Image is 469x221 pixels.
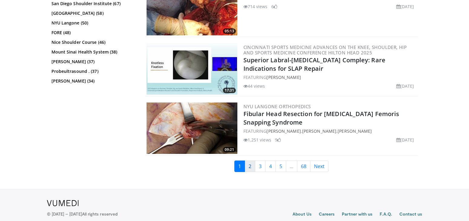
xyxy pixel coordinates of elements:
[243,110,399,126] a: Fibular Head Resection for [MEDICAL_DATA] Femoris Snapping Syndrome
[243,3,268,10] li: 714 views
[47,200,79,206] img: VuMedi Logo
[271,3,277,10] li: 6
[396,83,414,89] li: [DATE]
[276,161,286,172] a: 5
[396,137,414,143] li: [DATE]
[302,128,336,134] a: [PERSON_NAME]
[47,211,118,217] p: © [DATE] – [DATE]
[243,74,417,80] div: FEATURING
[243,137,271,143] li: 1,251 views
[51,68,135,74] a: Probeultrasound . (37)
[51,59,135,65] a: [PERSON_NAME] (37)
[223,88,236,93] span: 17:31
[223,28,236,34] span: 05:13
[265,161,276,172] a: 4
[145,161,418,172] nav: Search results pages
[338,128,372,134] a: [PERSON_NAME]
[275,137,281,143] li: 9
[234,161,245,172] a: 1
[266,128,301,134] a: [PERSON_NAME]
[51,78,135,84] a: [PERSON_NAME] (34)
[51,10,135,16] a: [GEOGRAPHIC_DATA] (58)
[243,56,385,73] a: Superior Labral-[MEDICAL_DATA] Compley: Rare Indications for SLAP Repair
[51,49,135,55] a: Mount Sinai Health System (38)
[399,211,422,218] a: Contact us
[51,39,135,45] a: Nice Shoulder Course (46)
[51,1,135,7] a: San Diego Shoulder Institute (67)
[396,3,414,10] li: [DATE]
[243,128,417,134] div: FEATURING , ,
[243,83,265,89] li: 44 views
[147,102,237,154] a: 09:21
[51,20,135,26] a: NYU Langone (50)
[342,211,372,218] a: Partner with us
[266,74,301,80] a: [PERSON_NAME]
[255,161,266,172] a: 3
[292,211,312,218] a: About Us
[319,211,335,218] a: Careers
[297,161,310,172] a: 68
[243,103,311,109] a: NYU Langone Orthopedics
[82,211,117,216] span: All rights reserved
[147,43,237,95] img: 7fed650d-d12a-4176-bef5-6e98d7e8c11f.300x170_q85_crop-smart_upscale.jpg
[147,102,237,154] img: 4cafd65e-4a74-4dd3-bcdf-43fb3f6202e1.jpg.300x170_q85_crop-smart_upscale.jpg
[243,44,407,56] a: Cincinnati Sports Medicine Advances on the Knee, Shoulder, Hip and Sports Medicine Conference Hil...
[223,147,236,152] span: 09:21
[380,211,392,218] a: F.A.Q.
[310,161,329,172] a: Next
[245,161,255,172] a: 2
[51,30,135,36] a: FORE (48)
[147,43,237,95] a: 17:31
